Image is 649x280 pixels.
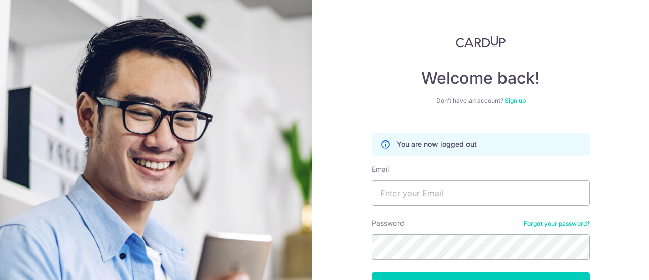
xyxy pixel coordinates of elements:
[372,218,404,228] label: Password
[372,180,590,206] input: Enter your Email
[372,97,590,105] div: Don’t have an account?
[372,68,590,88] h4: Welcome back!
[524,220,590,228] a: Forgot your password?
[372,164,389,174] label: Email
[456,36,506,48] img: CardUp Logo
[396,139,477,149] p: You are now logged out
[504,97,526,104] a: Sign up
